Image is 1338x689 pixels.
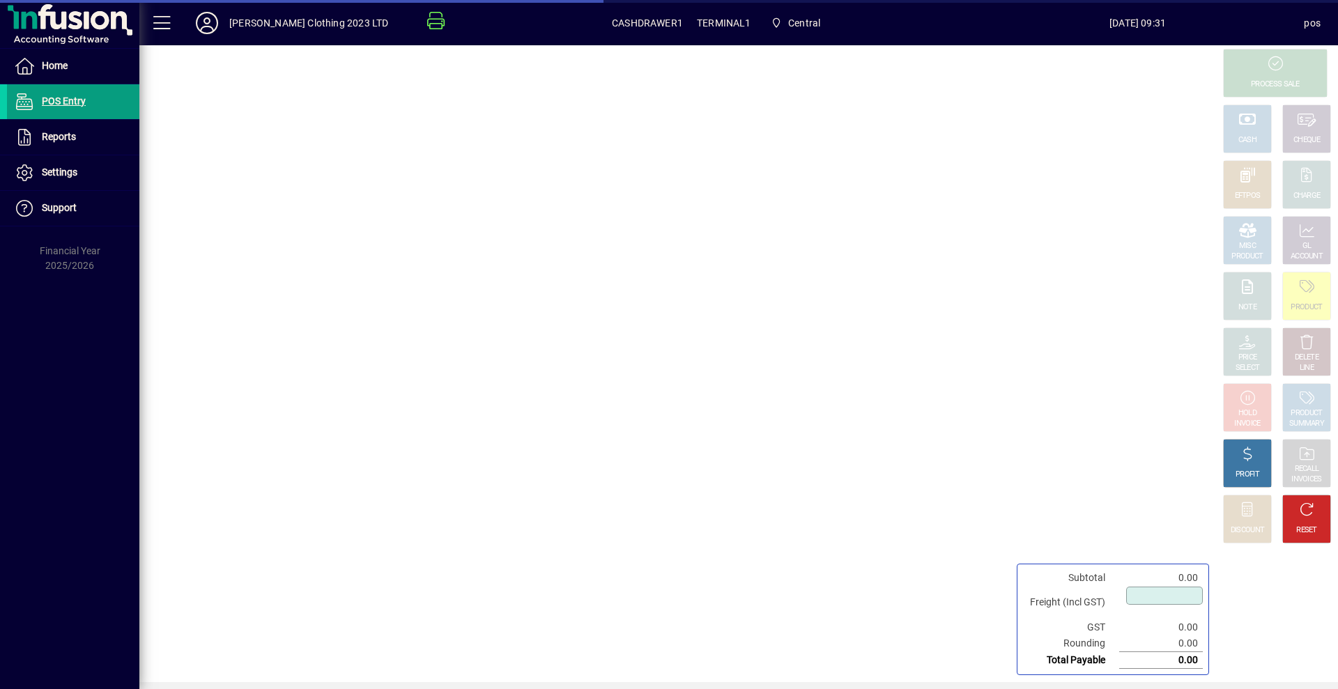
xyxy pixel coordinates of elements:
span: Central [788,12,820,34]
td: 0.00 [1119,570,1203,586]
span: POS Entry [42,95,86,107]
div: SELECT [1236,363,1260,373]
div: PROFIT [1236,470,1259,480]
td: Total Payable [1023,652,1119,669]
div: RECALL [1295,464,1319,474]
span: CASHDRAWER1 [612,12,683,34]
span: Central [765,10,826,36]
div: PROCESS SALE [1251,79,1300,90]
div: CASH [1238,135,1256,146]
div: LINE [1300,363,1314,373]
div: ACCOUNT [1291,251,1323,262]
span: Home [42,60,68,71]
span: Support [42,202,77,213]
div: EFTPOS [1235,191,1261,201]
div: CHEQUE [1293,135,1320,146]
span: TERMINAL1 [697,12,751,34]
a: Settings [7,155,139,190]
div: INVOICES [1291,474,1321,485]
span: [DATE] 09:31 [971,12,1305,34]
td: Freight (Incl GST) [1023,586,1119,619]
div: pos [1304,12,1321,34]
div: DELETE [1295,353,1318,363]
div: PRODUCT [1291,302,1322,313]
div: SUMMARY [1289,419,1324,429]
div: PRODUCT [1231,251,1263,262]
div: DISCOUNT [1231,525,1264,536]
td: Subtotal [1023,570,1119,586]
div: GL [1302,241,1312,251]
div: MISC [1239,241,1256,251]
span: Reports [42,131,76,142]
td: 0.00 [1119,619,1203,635]
td: 0.00 [1119,635,1203,652]
div: INVOICE [1234,419,1260,429]
a: Support [7,191,139,226]
span: Settings [42,167,77,178]
a: Reports [7,120,139,155]
div: [PERSON_NAME] Clothing 2023 LTD [229,12,388,34]
div: PRODUCT [1291,408,1322,419]
a: Home [7,49,139,84]
td: GST [1023,619,1119,635]
div: RESET [1296,525,1317,536]
td: 0.00 [1119,652,1203,669]
div: NOTE [1238,302,1256,313]
td: Rounding [1023,635,1119,652]
button: Profile [185,10,229,36]
div: PRICE [1238,353,1257,363]
div: CHARGE [1293,191,1321,201]
div: HOLD [1238,408,1256,419]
